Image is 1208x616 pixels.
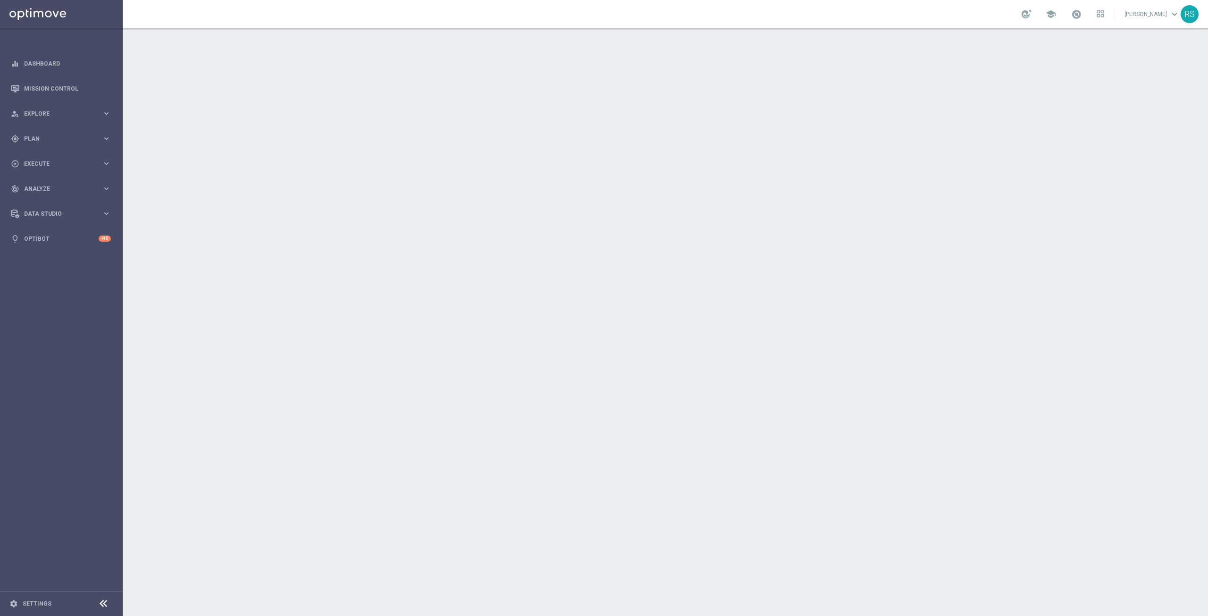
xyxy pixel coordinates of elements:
[1169,9,1180,19] span: keyboard_arrow_down
[1124,7,1181,21] a: [PERSON_NAME]keyboard_arrow_down
[11,76,111,101] div: Mission Control
[11,210,102,218] div: Data Studio
[11,160,102,168] div: Execute
[24,161,102,167] span: Execute
[24,76,111,101] a: Mission Control
[23,601,51,607] a: Settings
[102,134,111,143] i: keyboard_arrow_right
[11,59,19,68] i: equalizer
[11,235,19,243] i: lightbulb
[10,185,111,193] button: track_changes Analyze keyboard_arrow_right
[10,60,111,68] button: equalizer Dashboard
[11,135,19,143] i: gps_fixed
[1046,9,1056,19] span: school
[11,110,102,118] div: Explore
[24,136,102,142] span: Plan
[11,185,102,193] div: Analyze
[10,135,111,143] button: gps_fixed Plan keyboard_arrow_right
[102,184,111,193] i: keyboard_arrow_right
[10,85,111,93] button: Mission Control
[1181,5,1199,23] div: RS
[99,236,111,242] div: +10
[24,51,111,76] a: Dashboard
[11,51,111,76] div: Dashboard
[11,160,19,168] i: play_circle_outline
[11,185,19,193] i: track_changes
[102,209,111,218] i: keyboard_arrow_right
[24,226,99,251] a: Optibot
[9,599,18,608] i: settings
[11,110,19,118] i: person_search
[102,159,111,168] i: keyboard_arrow_right
[10,160,111,168] button: play_circle_outline Execute keyboard_arrow_right
[11,226,111,251] div: Optibot
[24,111,102,117] span: Explore
[24,186,102,192] span: Analyze
[10,210,111,218] button: Data Studio keyboard_arrow_right
[10,235,111,243] button: lightbulb Optibot +10
[102,109,111,118] i: keyboard_arrow_right
[24,211,102,217] span: Data Studio
[10,110,111,118] button: person_search Explore keyboard_arrow_right
[11,135,102,143] div: Plan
